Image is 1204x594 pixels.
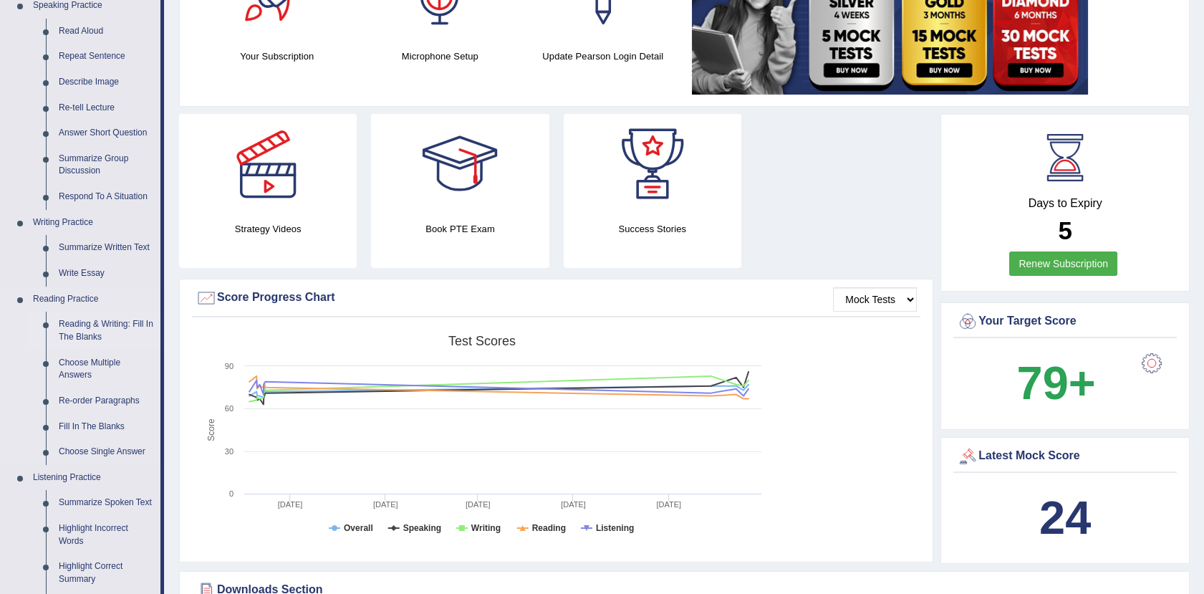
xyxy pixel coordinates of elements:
[344,523,373,533] tspan: Overall
[366,49,515,64] h4: Microphone Setup
[52,414,160,440] a: Fill In The Blanks
[403,523,441,533] tspan: Speaking
[225,362,233,370] text: 90
[225,447,233,456] text: 30
[448,334,516,348] tspan: Test scores
[225,404,233,413] text: 60
[229,489,233,498] text: 0
[52,184,160,210] a: Respond To A Situation
[203,49,352,64] h4: Your Subscription
[1009,252,1117,276] a: Renew Subscription
[561,500,586,509] tspan: [DATE]
[957,446,1173,467] div: Latest Mock Score
[373,500,398,509] tspan: [DATE]
[179,221,357,236] h4: Strategy Videos
[532,523,566,533] tspan: Reading
[1016,357,1095,409] b: 79+
[529,49,678,64] h4: Update Pearson Login Detail
[52,95,160,121] a: Re-tell Lecture
[52,19,160,44] a: Read Aloud
[1039,492,1091,544] b: 24
[27,287,160,312] a: Reading Practice
[196,287,917,309] div: Score Progress Chart
[52,44,160,70] a: Repeat Sentence
[564,221,741,236] h4: Success Stories
[52,70,160,95] a: Describe Image
[371,221,549,236] h4: Book PTE Exam
[52,350,160,388] a: Choose Multiple Answers
[466,500,491,509] tspan: [DATE]
[278,500,303,509] tspan: [DATE]
[52,312,160,350] a: Reading & Writing: Fill In The Blanks
[656,500,681,509] tspan: [DATE]
[957,311,1173,332] div: Your Target Score
[52,554,160,592] a: Highlight Correct Summary
[52,120,160,146] a: Answer Short Question
[206,418,216,441] tspan: Score
[52,439,160,465] a: Choose Single Answer
[1058,216,1071,244] b: 5
[596,523,634,533] tspan: Listening
[471,523,501,533] tspan: Writing
[52,516,160,554] a: Highlight Incorrect Words
[27,210,160,236] a: Writing Practice
[52,146,160,184] a: Summarize Group Discussion
[52,388,160,414] a: Re-order Paragraphs
[52,261,160,287] a: Write Essay
[52,235,160,261] a: Summarize Written Text
[52,490,160,516] a: Summarize Spoken Text
[957,197,1173,210] h4: Days to Expiry
[27,465,160,491] a: Listening Practice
